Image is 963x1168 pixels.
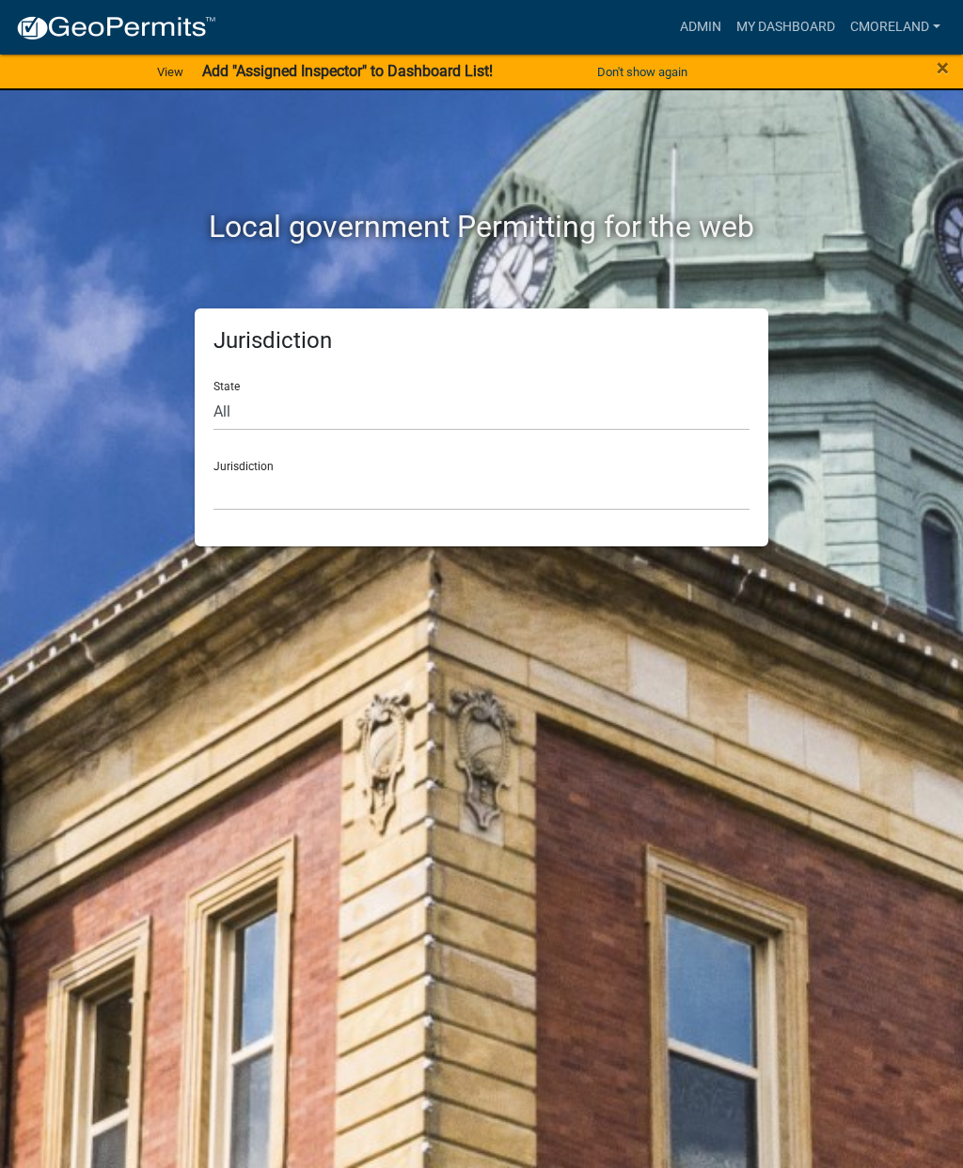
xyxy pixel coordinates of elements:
[202,62,493,80] strong: Add "Assigned Inspector" to Dashboard List!
[590,56,695,87] button: Don't show again
[729,9,843,45] a: My Dashboard
[672,9,729,45] a: Admin
[150,56,191,87] a: View
[937,55,949,81] span: ×
[937,56,949,79] button: Close
[44,209,919,245] h2: Local government Permitting for the web
[213,327,750,355] h5: Jurisdiction
[843,9,948,45] a: cmoreland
